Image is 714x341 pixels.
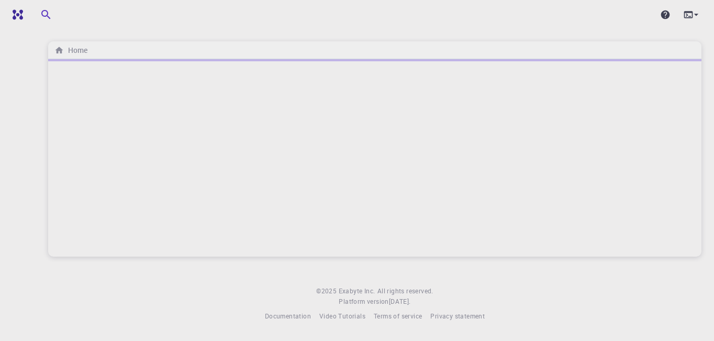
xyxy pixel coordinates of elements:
[339,286,375,296] a: Exabyte Inc.
[319,312,365,320] span: Video Tutorials
[52,45,90,56] nav: breadcrumb
[389,297,411,305] span: [DATE] .
[377,286,433,296] span: All rights reserved.
[430,311,485,322] a: Privacy statement
[316,286,338,296] span: © 2025
[374,311,422,322] a: Terms of service
[265,312,311,320] span: Documentation
[64,45,87,56] h6: Home
[430,312,485,320] span: Privacy statement
[8,9,23,20] img: logo
[339,296,388,307] span: Platform version
[265,311,311,322] a: Documentation
[389,296,411,307] a: [DATE].
[374,312,422,320] span: Terms of service
[319,311,365,322] a: Video Tutorials
[339,287,375,295] span: Exabyte Inc.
